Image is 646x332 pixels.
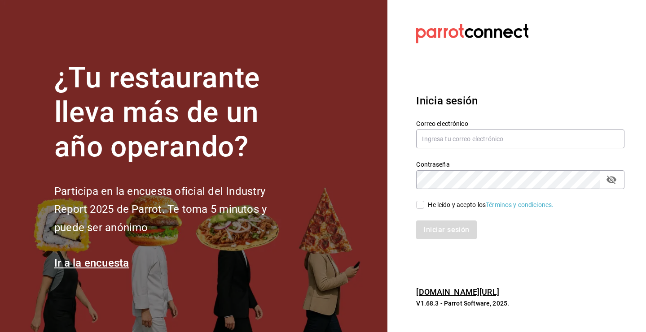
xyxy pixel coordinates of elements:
[604,172,619,187] button: passwordField
[416,129,624,148] input: Ingresa tu correo electrónico
[416,299,624,308] p: V1.68.3 - Parrot Software, 2025.
[416,93,624,109] h3: Inicia sesión
[416,121,624,127] label: Correo electrónico
[416,287,499,297] a: [DOMAIN_NAME][URL]
[428,200,554,210] div: He leído y acepto los
[54,61,297,164] h1: ¿Tu restaurante lleva más de un año operando?
[416,161,624,168] label: Contraseña
[54,257,129,269] a: Ir a la encuesta
[54,182,297,237] h2: Participa en la encuesta oficial del Industry Report 2025 de Parrot. Te toma 5 minutos y puede se...
[486,201,554,208] a: Términos y condiciones.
